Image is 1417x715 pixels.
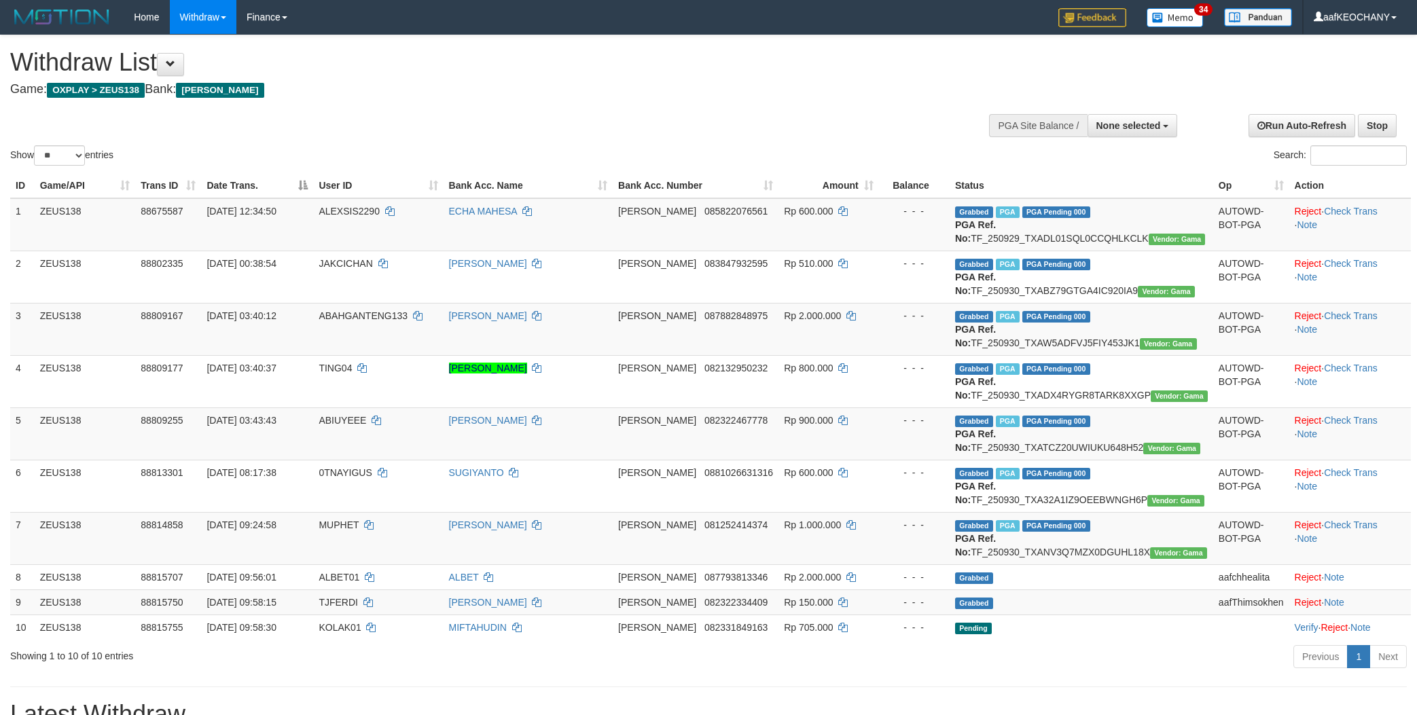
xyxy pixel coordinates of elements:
span: [DATE] 09:24:58 [207,519,276,530]
a: Note [1324,572,1344,583]
td: TF_250930_TXAW5ADFVJ5FIY453JK1 [950,303,1213,355]
span: Marked by aaftanly [996,363,1020,375]
div: - - - [884,309,944,323]
span: TJFERDI [319,597,358,608]
span: [DATE] 00:38:54 [207,258,276,269]
a: ALBET [449,572,479,583]
span: None selected [1096,120,1161,131]
span: Grabbed [955,468,993,479]
a: Reject [1295,310,1322,321]
span: Vendor URL: https://trx31.1velocity.biz [1147,495,1204,507]
td: 2 [10,251,35,303]
span: Grabbed [955,572,993,584]
span: Vendor URL: https://trx31.1velocity.biz [1151,390,1208,402]
span: TING04 [319,363,352,373]
td: ZEUS138 [35,407,136,460]
span: [PERSON_NAME] [618,415,696,426]
a: Check Trans [1324,310,1378,321]
span: Vendor URL: https://trx31.1velocity.biz [1140,338,1197,350]
span: PGA Pending [1022,259,1090,270]
td: TF_250929_TXADL01SQL0CCQHLKCLK [950,198,1213,251]
th: Bank Acc. Name: activate to sort column ascending [444,173,613,198]
td: 6 [10,460,35,512]
b: PGA Ref. No: [955,376,996,401]
span: Copy 087882848975 to clipboard [704,310,768,321]
span: [DATE] 09:56:01 [207,572,276,583]
span: PGA Pending [1022,363,1090,375]
td: 1 [10,198,35,251]
td: TF_250930_TXA32A1IZ9OEEBWNGH6P [950,460,1213,512]
a: Check Trans [1324,415,1378,426]
td: · [1289,564,1411,589]
span: [PERSON_NAME] [618,622,696,633]
div: - - - [884,570,944,584]
span: Rp 150.000 [784,597,833,608]
a: Check Trans [1324,206,1378,217]
span: Marked by aaftanly [996,416,1020,427]
div: - - - [884,257,944,270]
b: PGA Ref. No: [955,533,996,557]
a: [PERSON_NAME] [449,519,527,530]
a: [PERSON_NAME] [449,415,527,426]
h1: Withdraw List [10,49,931,76]
span: Grabbed [955,259,993,270]
th: Op: activate to sort column ascending [1213,173,1289,198]
a: [PERSON_NAME] [449,363,527,373]
span: [DATE] 03:40:12 [207,310,276,321]
div: - - - [884,361,944,375]
a: Reject [1295,258,1322,269]
span: Rp 600.000 [784,206,833,217]
b: PGA Ref. No: [955,481,996,505]
span: Grabbed [955,416,993,427]
a: Note [1297,219,1317,230]
span: Rp 900.000 [784,415,833,426]
span: Grabbed [955,598,993,609]
div: PGA Site Balance / [989,114,1087,137]
span: [PERSON_NAME] [618,206,696,217]
span: PGA Pending [1022,416,1090,427]
span: 88815707 [141,572,183,583]
div: - - - [884,518,944,532]
span: Marked by aafpengsreynich [996,206,1020,218]
a: Reject [1295,467,1322,478]
a: Next [1369,645,1407,668]
span: Copy 082322467778 to clipboard [704,415,768,426]
th: Date Trans.: activate to sort column descending [201,173,313,198]
th: ID [10,173,35,198]
td: ZEUS138 [35,198,136,251]
a: Reject [1295,363,1322,373]
span: [PERSON_NAME] [618,572,696,583]
td: · · [1289,407,1411,460]
a: Reject [1295,597,1322,608]
a: Check Trans [1324,258,1378,269]
b: PGA Ref. No: [955,272,996,296]
img: MOTION_logo.png [10,7,113,27]
a: Check Trans [1324,519,1378,530]
span: Marked by aafsreyleap [996,468,1020,479]
span: Grabbed [955,206,993,218]
th: Trans ID: activate to sort column ascending [135,173,201,198]
span: Copy 082132950232 to clipboard [704,363,768,373]
a: SUGIYANTO [449,467,504,478]
span: [DATE] 03:40:37 [207,363,276,373]
td: 8 [10,564,35,589]
a: Stop [1358,114,1397,137]
img: Button%20Memo.svg [1147,8,1204,27]
a: Check Trans [1324,467,1378,478]
span: Copy 083847932595 to clipboard [704,258,768,269]
th: Action [1289,173,1411,198]
th: Balance [879,173,950,198]
a: ECHA MAHESA [449,206,517,217]
span: PGA Pending [1022,311,1090,323]
span: [PERSON_NAME] [618,258,696,269]
a: Note [1297,272,1317,282]
td: TF_250930_TXANV3Q7MZX0DGUHL18X [950,512,1213,564]
td: TF_250930_TXATCZ20UWIUKU648H52 [950,407,1213,460]
td: 5 [10,407,35,460]
a: Reject [1321,622,1348,633]
span: Vendor URL: https://trx31.1velocity.biz [1138,286,1195,297]
td: AUTOWD-BOT-PGA [1213,355,1289,407]
td: · [1289,589,1411,615]
a: Note [1297,428,1317,439]
span: Grabbed [955,520,993,532]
